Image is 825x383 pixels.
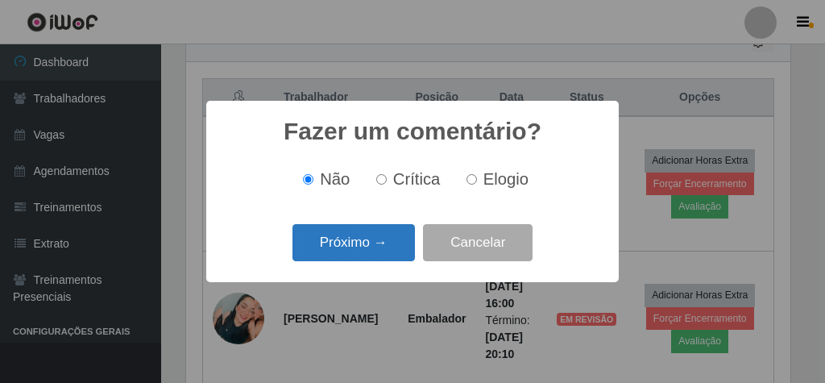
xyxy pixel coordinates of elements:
[393,170,441,188] span: Crítica
[284,117,541,146] h2: Fazer um comentário?
[466,174,477,185] input: Elogio
[320,170,350,188] span: Não
[483,170,529,188] span: Elogio
[292,224,415,262] button: Próximo →
[303,174,313,185] input: Não
[423,224,533,262] button: Cancelar
[376,174,387,185] input: Crítica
